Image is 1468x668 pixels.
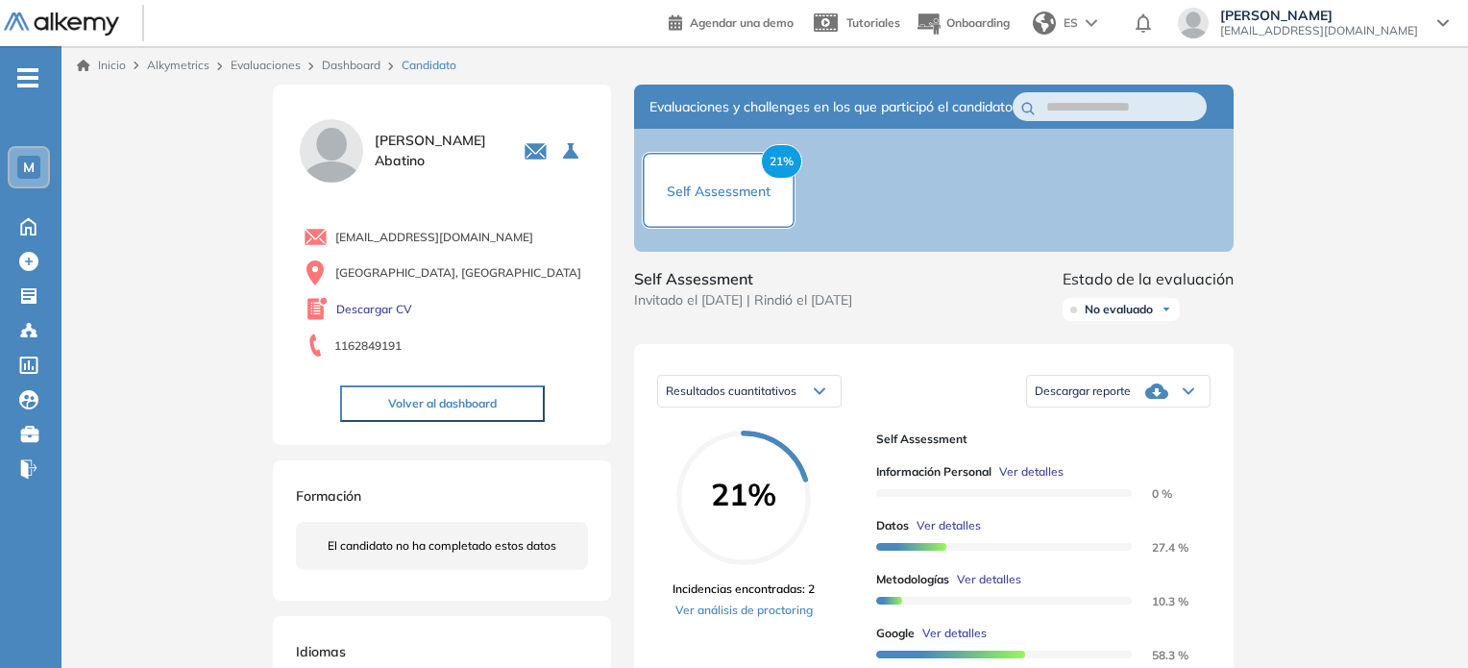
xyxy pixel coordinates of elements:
span: Resultados cuantitativos [666,383,796,398]
span: 0 % [1129,486,1172,501]
span: 1162849191 [334,337,402,355]
span: [PERSON_NAME] [1220,8,1418,23]
span: [EMAIL_ADDRESS][DOMAIN_NAME] [335,229,533,246]
span: Ver detalles [917,517,981,534]
a: Evaluaciones [231,58,301,72]
span: 21% [761,144,802,179]
i: - [17,76,38,80]
span: 21% [676,479,811,509]
span: Tutoriales [846,15,900,30]
span: Self Assessment [667,183,771,200]
span: [PERSON_NAME] Abatino [375,131,501,171]
span: [GEOGRAPHIC_DATA], [GEOGRAPHIC_DATA] [335,264,581,282]
span: Ver detalles [957,571,1021,588]
span: El candidato no ha completado estos datos [328,537,556,555]
a: Dashboard [322,58,380,72]
span: Self Assessment [876,431,1195,448]
img: PROFILE_MENU_LOGO_USER [296,115,367,186]
span: [EMAIL_ADDRESS][DOMAIN_NAME] [1220,23,1418,38]
span: 10.3 % [1129,594,1188,608]
img: arrow [1086,19,1097,27]
button: Ver detalles [909,517,981,534]
span: Google [876,625,915,642]
span: Onboarding [946,15,1010,30]
span: Descargar reporte [1035,383,1131,399]
a: Agendar una demo [669,10,794,33]
span: Evaluaciones y challenges en los que participó el candidato [649,97,1013,117]
a: Inicio [77,57,126,74]
span: No evaluado [1085,302,1153,317]
span: 58.3 % [1129,648,1188,662]
span: Ver detalles [922,625,987,642]
button: Ver detalles [949,571,1021,588]
span: Self Assessment [634,267,852,290]
span: Idiomas [296,643,346,660]
span: Metodologías [876,571,949,588]
button: Ver detalles [991,463,1064,481]
span: Estado de la evaluación [1063,267,1234,290]
span: Invitado el [DATE] | Rindió el [DATE] [634,290,852,310]
span: Datos [876,517,909,534]
span: Agendar una demo [690,15,794,30]
button: Ver detalles [915,625,987,642]
a: Ver análisis de proctoring [673,602,815,619]
img: Ícono de flecha [1161,304,1172,315]
img: Logo [4,12,119,37]
span: Ver detalles [999,463,1064,481]
button: Onboarding [916,3,1010,44]
button: Volver al dashboard [340,385,545,422]
span: Formación [296,487,361,505]
span: 27.4 % [1129,540,1188,555]
span: Candidato [402,57,456,74]
span: Incidencias encontradas: 2 [673,581,815,598]
span: Alkymetrics [147,58,209,72]
img: world [1033,12,1056,35]
span: Información personal [876,463,991,481]
span: ES [1064,14,1078,32]
span: M [23,160,35,175]
a: Descargar CV [336,301,412,318]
